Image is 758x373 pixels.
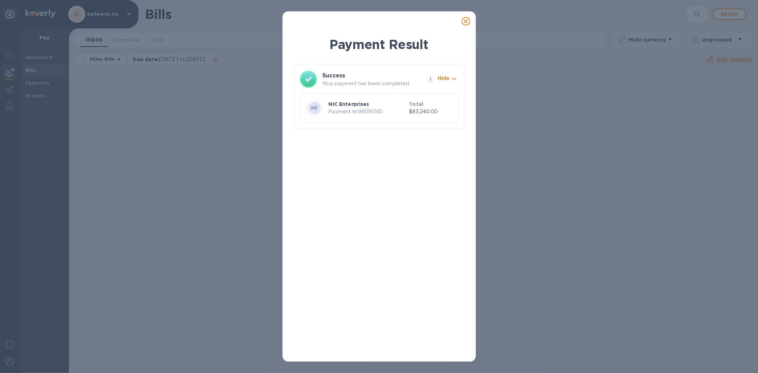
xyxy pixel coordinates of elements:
p: Hide [438,75,450,82]
span: 1 [426,75,435,83]
h1: Payment Result [294,36,464,53]
b: NE [311,105,318,110]
p: Payment № 94091745 [329,108,407,115]
h3: Success [323,71,414,80]
p: NIC Enterprises [329,101,407,108]
p: Your payment has been completed. [323,80,424,87]
p: $83,240.00 [409,108,452,115]
button: Hide [438,75,458,84]
b: Total [409,101,423,107]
